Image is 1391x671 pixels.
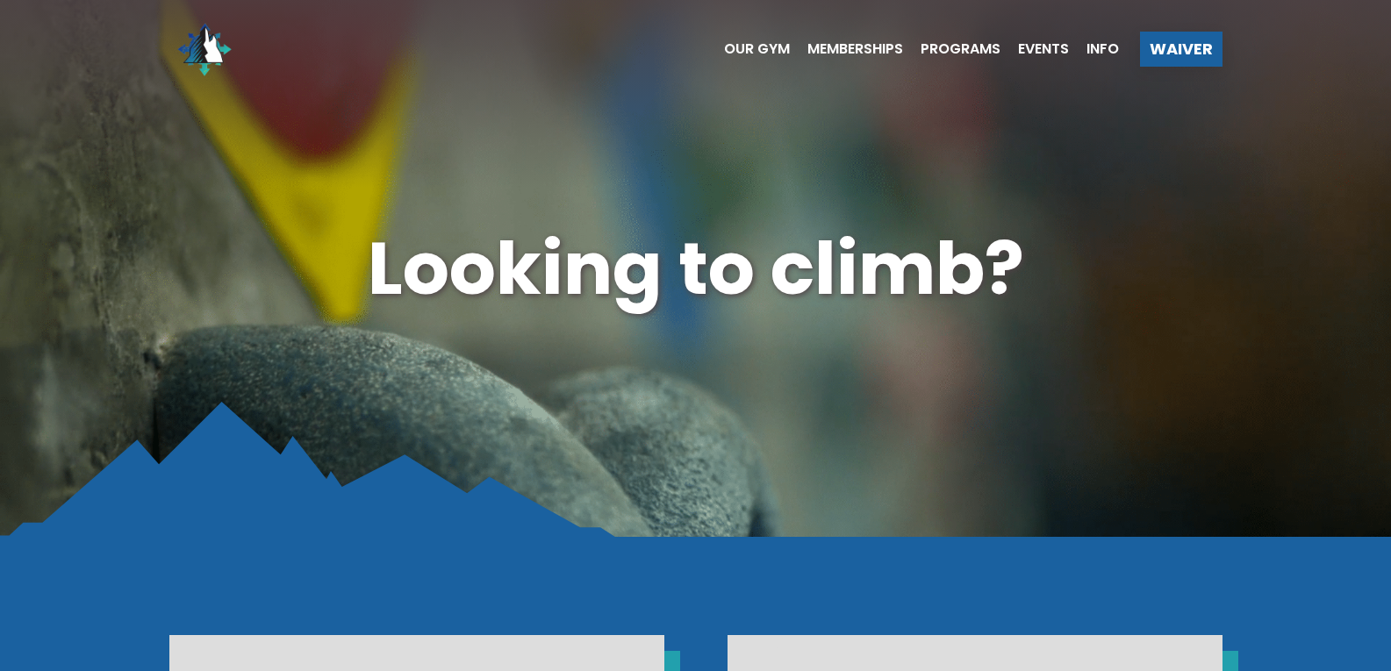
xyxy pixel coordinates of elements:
img: North Wall Logo [169,14,240,84]
a: Info [1069,42,1119,56]
a: Memberships [790,42,903,56]
span: Our Gym [724,42,790,56]
span: Waiver [1150,41,1213,57]
a: Our Gym [706,42,790,56]
span: Memberships [807,42,903,56]
span: Programs [921,42,1000,56]
span: Info [1086,42,1119,56]
h1: Looking to climb? [169,218,1223,320]
a: Events [1000,42,1069,56]
span: Events [1018,42,1069,56]
a: Programs [903,42,1000,56]
a: Waiver [1140,32,1223,67]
